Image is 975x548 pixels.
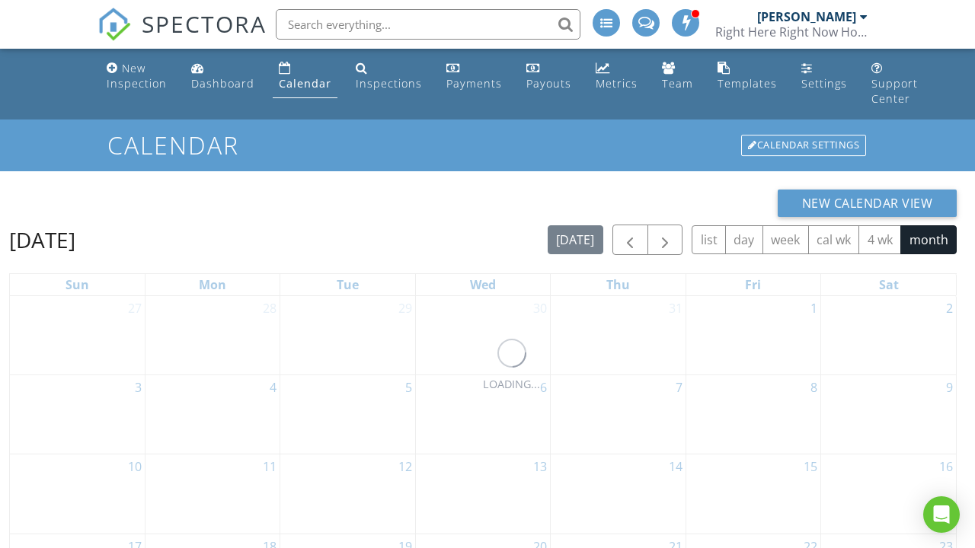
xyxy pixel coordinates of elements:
[440,55,508,98] a: Payments
[871,76,918,106] div: Support Center
[280,296,415,374] td: Go to July 29, 2025
[10,454,145,534] td: Go to August 10, 2025
[757,9,856,24] div: [PERSON_NAME]
[666,296,686,320] a: Go to July 31, 2025
[10,296,145,374] td: Go to July 27, 2025
[530,296,550,320] a: Go to July 30, 2025
[191,76,254,91] div: Dashboard
[10,375,145,454] td: Go to August 3, 2025
[795,55,853,98] a: Settings
[185,55,261,98] a: Dashboard
[551,296,686,374] td: Go to July 31, 2025
[821,296,956,374] td: Go to August 2, 2025
[673,375,686,400] a: Go to August 7, 2025
[280,454,415,534] td: Go to August 12, 2025
[742,274,764,295] a: Friday
[145,296,280,374] td: Go to July 28, 2025
[107,61,167,91] div: New Inspection
[943,296,956,320] a: Go to August 2, 2025
[97,21,267,53] a: SPECTORA
[145,454,280,534] td: Go to August 11, 2025
[356,76,422,91] div: Inspections
[807,296,820,320] a: Go to August 1, 2025
[273,55,337,98] a: Calendar
[537,375,550,400] a: Go to August 6, 2025
[666,454,686,479] a: Go to August 14, 2025
[415,454,550,534] td: Go to August 13, 2025
[740,133,868,158] a: Calendar Settings
[801,76,847,91] div: Settings
[548,225,603,255] button: [DATE]
[280,375,415,454] td: Go to August 5, 2025
[801,454,820,479] a: Go to August 15, 2025
[415,375,550,454] td: Go to August 6, 2025
[125,296,145,320] a: Go to July 27, 2025
[415,296,550,374] td: Go to July 30, 2025
[686,375,820,454] td: Go to August 8, 2025
[725,225,763,255] button: day
[145,375,280,454] td: Go to August 4, 2025
[446,76,502,91] div: Payments
[590,55,644,98] a: Metrics
[395,454,415,479] a: Go to August 12, 2025
[923,496,960,533] div: Open Intercom Messenger
[718,76,777,91] div: Templates
[692,225,726,255] button: list
[686,454,820,534] td: Go to August 15, 2025
[656,55,699,98] a: Team
[526,76,571,91] div: Payouts
[943,375,956,400] a: Go to August 9, 2025
[520,55,577,98] a: Payouts
[821,454,956,534] td: Go to August 16, 2025
[97,8,131,41] img: The Best Home Inspection Software - Spectora
[821,375,956,454] td: Go to August 9, 2025
[762,225,809,255] button: week
[686,296,820,374] td: Go to August 1, 2025
[395,296,415,320] a: Go to July 29, 2025
[402,375,415,400] a: Go to August 5, 2025
[807,375,820,400] a: Go to August 8, 2025
[260,454,280,479] a: Go to August 11, 2025
[603,274,633,295] a: Thursday
[62,274,92,295] a: Sunday
[125,454,145,479] a: Go to August 10, 2025
[350,55,428,98] a: Inspections
[551,454,686,534] td: Go to August 14, 2025
[662,76,693,91] div: Team
[900,225,957,255] button: month
[778,190,957,217] button: New Calendar View
[101,55,173,98] a: New Inspection
[551,375,686,454] td: Go to August 7, 2025
[715,24,868,40] div: Right Here Right Now Home Inspections Inc.
[142,8,267,40] span: SPECTORA
[876,274,902,295] a: Saturday
[865,55,924,113] a: Support Center
[612,225,648,256] button: Previous month
[530,454,550,479] a: Go to August 13, 2025
[132,375,145,400] a: Go to August 3, 2025
[808,225,860,255] button: cal wk
[276,9,580,40] input: Search everything...
[483,376,540,393] div: LOADING...
[467,274,499,295] a: Wednesday
[334,274,362,295] a: Tuesday
[279,76,331,91] div: Calendar
[107,132,868,158] h1: Calendar
[858,225,901,255] button: 4 wk
[741,135,866,156] div: Calendar Settings
[196,274,229,295] a: Monday
[267,375,280,400] a: Go to August 4, 2025
[647,225,683,256] button: Next month
[596,76,638,91] div: Metrics
[711,55,783,98] a: Templates
[936,454,956,479] a: Go to August 16, 2025
[260,296,280,320] a: Go to July 28, 2025
[9,225,75,255] h2: [DATE]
